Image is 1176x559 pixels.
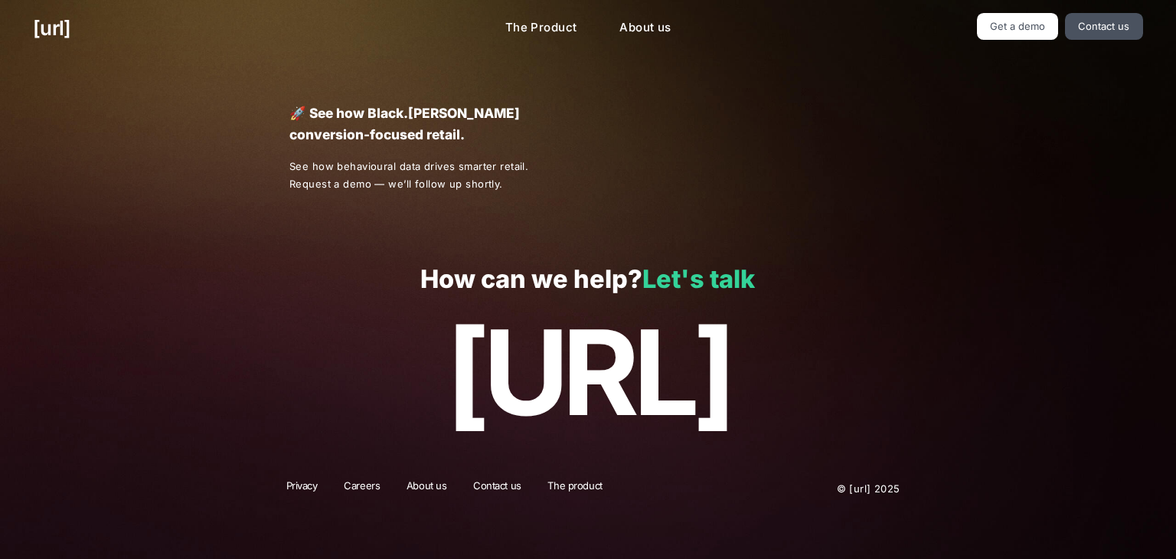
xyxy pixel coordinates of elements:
p: © [URL] 2025 [744,479,900,499]
a: Let's talk [642,264,755,294]
a: The product [537,479,612,499]
p: [URL] [33,306,1142,439]
a: Careers [334,479,390,499]
a: Privacy [276,479,328,499]
a: Contact us [1065,13,1143,40]
a: Get a demo [977,13,1059,40]
p: See how behavioural data drives smarter retail. Request a demo — we’ll follow up shortly. [289,158,562,193]
p: How can we help? [33,266,1142,294]
a: About us [607,13,683,43]
a: Contact us [463,479,531,499]
a: About us [397,479,457,499]
a: [URL] [33,13,70,43]
p: 🚀 See how Black.[PERSON_NAME] conversion-focused retail. [289,103,561,145]
a: The Product [493,13,590,43]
